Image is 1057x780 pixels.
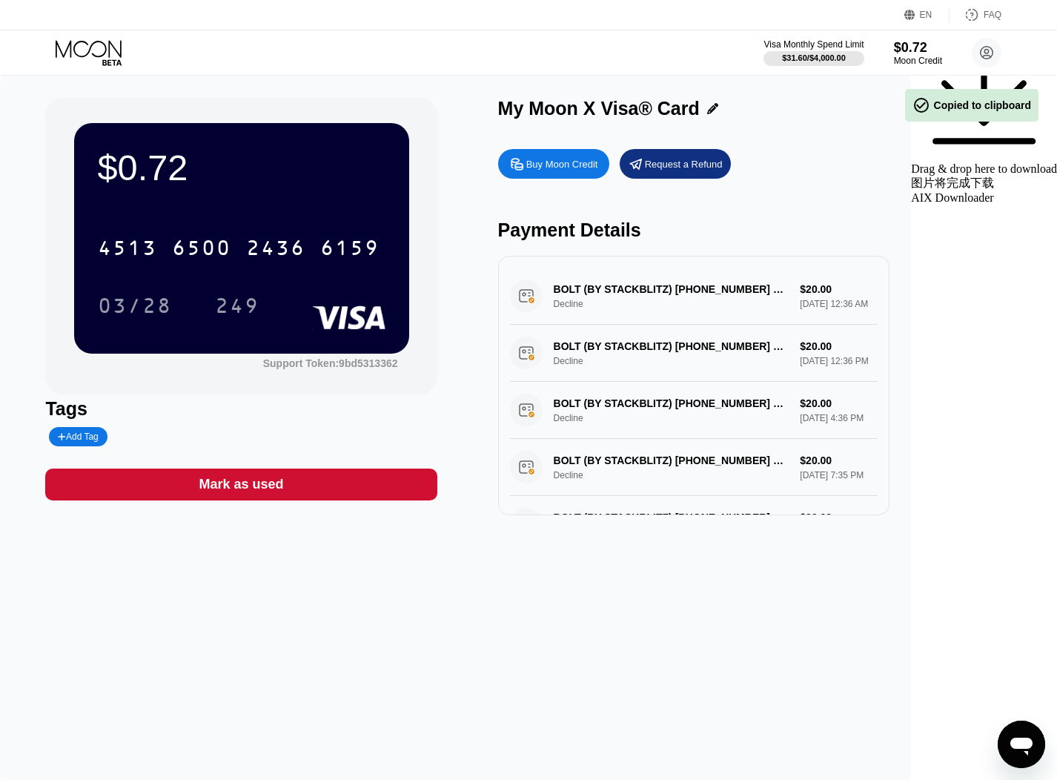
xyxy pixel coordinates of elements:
div: Mark as used [45,469,437,500]
div: 6159 [320,238,380,262]
div: 249 [204,287,271,324]
div: Buy Moon Credit [498,149,609,179]
div: Payment Details [498,219,889,241]
div: EN [904,7,950,22]
div: AIX Downloader [911,191,1057,205]
div: Copied to clipboard [912,96,1031,114]
div: 2436 [246,238,305,262]
div: Tags [45,398,437,420]
div: $0.72Moon Credit [894,40,942,66]
div: Request a Refund [620,149,731,179]
div: Request a Refund [645,158,723,171]
div: 4513650024366159 [89,229,388,266]
div: Add Tag [49,427,107,446]
div: $0.72 [98,147,385,188]
div: 图片将完成下载 [911,176,1057,191]
div: 4513 [98,238,157,262]
div: 03/28 [87,287,183,324]
div: Moon Credit [894,56,942,66]
div: Support Token:9bd5313362 [263,357,398,369]
div: Buy Moon Credit [526,158,598,171]
div: 249 [215,296,259,320]
div: 6500 [172,238,231,262]
div: $31.60 / $4,000.00 [782,53,846,62]
div: $0.72 [894,40,942,56]
div: Mark as used [199,476,283,493]
div: FAQ [950,7,1001,22]
div: Drag & drop here to download [911,162,1057,176]
iframe: Button to launch messaging window [998,721,1045,768]
div: FAQ [984,10,1001,20]
div: Visa Monthly Spend Limit$31.60/$4,000.00 [763,39,864,66]
span:  [912,96,930,114]
div: EN [920,10,932,20]
div: Add Tag [58,432,98,442]
div: My Moon X Visa® Card [498,98,700,119]
div: Support Token: 9bd5313362 [263,357,398,369]
div: 03/28 [98,296,172,320]
div: Visa Monthly Spend Limit [763,39,864,50]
